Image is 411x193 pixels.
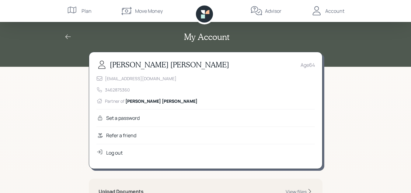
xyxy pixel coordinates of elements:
h2: My Account [184,32,229,42]
div: Advisor [265,7,281,15]
div: Plan [82,7,92,15]
h3: [PERSON_NAME] [PERSON_NAME] [110,60,229,69]
div: [EMAIL_ADDRESS][DOMAIN_NAME] [105,75,176,82]
div: 3462875360 [105,87,130,93]
div: Age 64 [301,61,315,69]
div: Account [325,7,344,15]
div: Set a password [106,114,140,122]
div: Move Money [135,7,163,15]
div: Refer a friend [106,132,136,139]
span: [PERSON_NAME] [PERSON_NAME] [125,98,197,104]
div: Partner of [105,98,197,104]
div: Log out [106,149,123,156]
